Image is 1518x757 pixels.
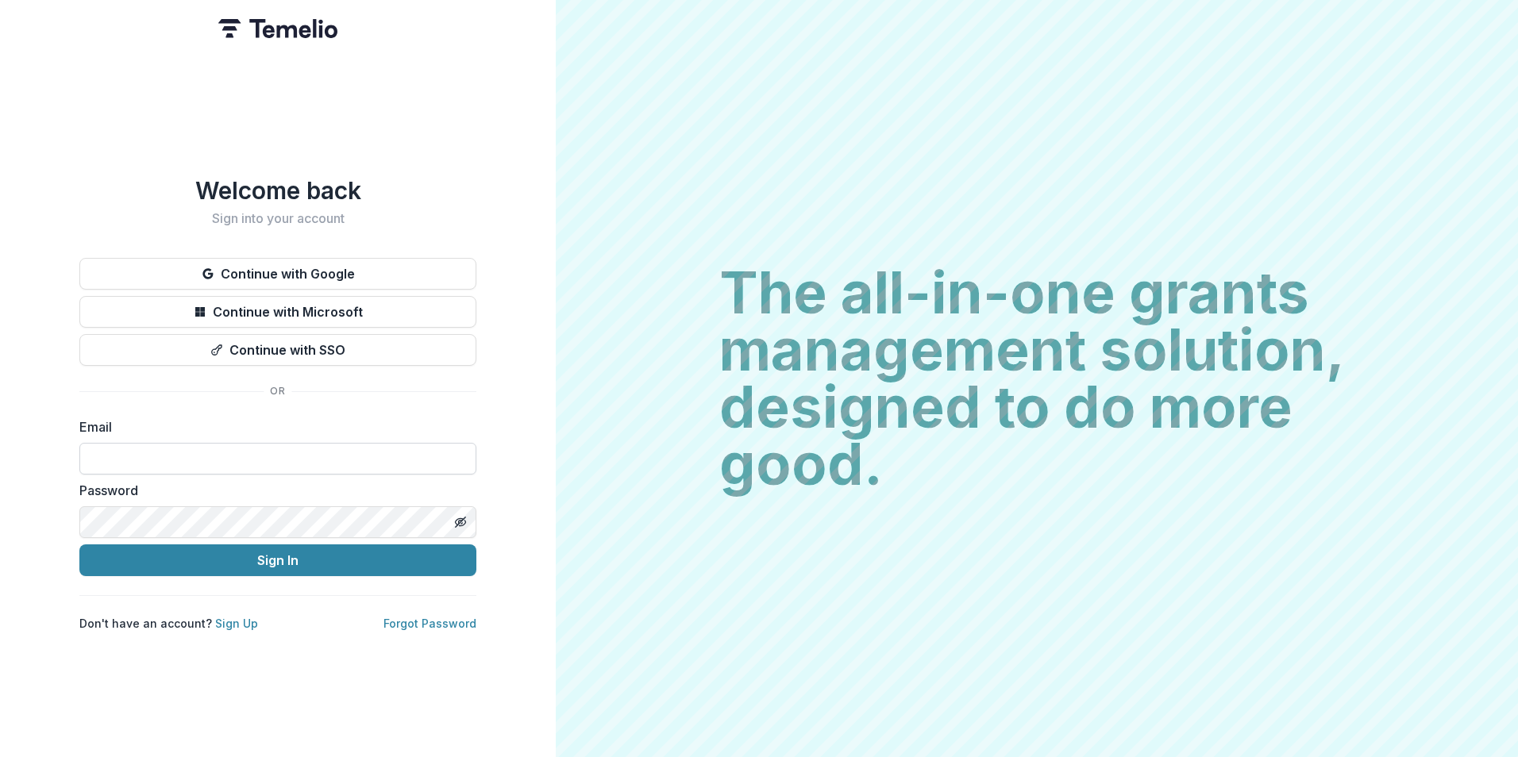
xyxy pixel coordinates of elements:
button: Continue with SSO [79,334,476,366]
h1: Welcome back [79,176,476,205]
h2: Sign into your account [79,211,476,226]
button: Continue with Google [79,258,476,290]
a: Forgot Password [383,617,476,630]
p: Don't have an account? [79,615,258,632]
img: Temelio [218,19,337,38]
button: Sign In [79,544,476,576]
button: Toggle password visibility [448,509,473,535]
label: Password [79,481,467,500]
button: Continue with Microsoft [79,296,476,328]
a: Sign Up [215,617,258,630]
label: Email [79,417,467,436]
